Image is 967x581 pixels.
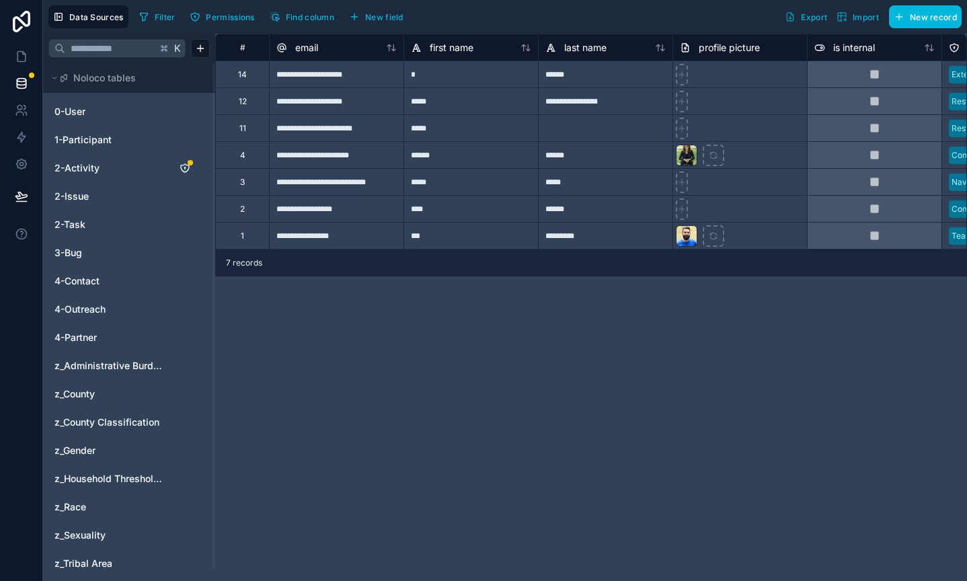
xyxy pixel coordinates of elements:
[240,204,245,215] div: 2
[54,387,95,401] span: z_County
[54,500,86,514] span: z_Race
[173,44,182,53] span: K
[54,105,85,118] span: 0-User
[54,387,163,401] a: z_County
[780,5,832,28] button: Export
[226,42,259,52] div: #
[295,41,318,54] span: email
[48,101,210,122] div: 0-User
[48,129,210,151] div: 1-Participant
[564,41,607,54] span: last name
[54,303,106,316] span: 4-Outreach
[801,12,827,22] span: Export
[54,105,163,118] a: 0-User
[69,12,124,22] span: Data Sources
[226,258,262,268] span: 7 records
[54,416,159,429] span: z_County Classification
[365,12,403,22] span: New field
[48,327,210,348] div: 4-Partner
[832,5,884,28] button: Import
[48,242,210,264] div: 3-Bug
[54,444,95,457] span: z_Gender
[48,525,210,546] div: z_Sexuality
[48,270,210,292] div: 4-Contact
[910,12,957,22] span: New record
[73,71,136,85] span: Noloco tables
[286,12,334,22] span: Find column
[889,5,962,28] button: New record
[48,553,210,574] div: z_Tribal Area
[54,303,163,316] a: 4-Outreach
[54,190,163,203] a: 2-Issue
[54,246,163,260] a: 3-Bug
[54,161,163,175] a: 2-Activity
[48,157,210,179] div: 2-Activity
[54,246,82,260] span: 3-Bug
[240,177,245,188] div: 3
[54,416,163,429] a: z_County Classification
[54,331,163,344] a: 4-Partner
[48,383,210,405] div: z_County
[54,133,163,147] a: 1-Participant
[206,12,254,22] span: Permissions
[48,5,128,28] button: Data Sources
[54,529,106,542] span: z_Sexuality
[241,231,244,241] div: 1
[54,557,112,570] span: z_Tribal Area
[240,150,245,161] div: 4
[48,299,210,320] div: 4-Outreach
[239,96,247,107] div: 12
[54,218,85,231] span: 2-Task
[134,7,180,27] button: Filter
[699,41,760,54] span: profile picture
[48,496,210,518] div: z_Race
[54,274,163,288] a: 4-Contact
[54,161,100,175] span: 2-Activity
[185,7,264,27] a: Permissions
[344,7,408,27] button: New field
[54,557,163,570] a: z_Tribal Area
[54,444,163,457] a: z_Gender
[48,412,210,433] div: z_County Classification
[238,69,247,80] div: 14
[853,12,879,22] span: Import
[884,5,962,28] a: New record
[265,7,339,27] button: Find column
[48,355,210,377] div: z_Administrative Burden
[54,331,97,344] span: 4-Partner
[430,41,473,54] span: first name
[54,133,112,147] span: 1-Participant
[48,468,210,490] div: z_Household Thresholds
[48,186,210,207] div: 2-Issue
[54,218,163,231] a: 2-Task
[54,359,163,373] a: z_Administrative Burden
[833,41,875,54] span: is internal
[54,500,163,514] a: z_Race
[155,12,176,22] span: Filter
[54,190,89,203] span: 2-Issue
[48,69,202,87] button: Noloco tables
[54,529,163,542] a: z_Sexuality
[54,274,100,288] span: 4-Contact
[185,7,259,27] button: Permissions
[239,123,246,134] div: 11
[54,472,163,486] a: z_Household Thresholds
[48,440,210,461] div: z_Gender
[48,214,210,235] div: 2-Task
